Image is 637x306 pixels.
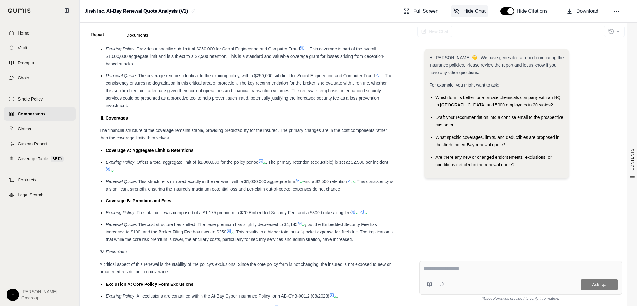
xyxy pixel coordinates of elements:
span: : [171,198,173,203]
a: Single Policy [4,92,76,106]
span: Full Screen [413,7,439,15]
button: Collapse sidebar [62,6,72,16]
a: Vault [4,41,76,55]
span: Legal Search [18,192,44,198]
span: Expiring Policy [106,210,134,215]
span: Crcgroup [21,295,57,301]
strong: III. Coverages [100,115,128,120]
span: . This results in a higher total out-of-pocket expense for Jireh Inc. The implication is that whi... [106,229,393,242]
span: . [367,210,368,215]
span: Prompts [18,60,34,66]
button: Hide Chat [451,5,488,17]
button: Full Screen [401,5,441,17]
span: Expiring Policy [106,294,134,299]
span: Which form is better for a private chemicals company with an HQ in [GEOGRAPHIC_DATA] and 5000 emp... [435,95,560,107]
span: Claims [18,126,31,132]
a: Contracts [4,173,76,187]
span: : [193,282,195,287]
span: Comparisons [18,111,45,117]
span: Expiring Policy [106,46,134,51]
span: Single Policy [18,96,43,102]
a: Prompts [4,56,76,70]
a: Legal Search [4,188,76,202]
div: *Use references provided to verify information. [419,295,622,301]
span: : [193,148,195,153]
span: and a $2,500 retention [303,179,347,184]
span: Ask [592,282,599,287]
span: . The primary retention (deductible) is set at $2,500 per incident [266,160,388,165]
button: Documents [115,30,160,40]
h2: Jireh Inc. At-Bay Renewal Quote Analysis (V1) [85,6,188,17]
span: For example, you might want to ask: [429,82,499,87]
button: Download [564,5,601,17]
a: Custom Report [4,137,76,151]
a: Claims [4,122,76,136]
span: . [337,294,338,299]
button: Report [80,30,115,40]
span: A critical aspect of this renewal is the stability of the policy's exclusions. Since the core pol... [100,262,391,274]
span: . This coverage is part of the overall $1,000,000 aggregate limit and is subject to a $2,500 rete... [106,46,384,66]
span: Draft your recommendation into a concise email to the prospective customer [435,115,563,127]
span: : Offers a total aggregate limit of $1,000,000 for the policy period [134,160,258,165]
button: Ask [581,279,618,290]
em: IV. Exclusions [100,249,127,254]
span: Renewal Quote [106,222,136,227]
a: Comparisons [4,107,76,121]
a: Home [4,26,76,40]
span: Hide Citations [517,7,551,15]
span: Are there any new or changed endorsements, exclusions, or conditions detailed in the renewal quote? [435,155,552,167]
span: Download [576,7,598,15]
span: BETA [51,156,64,162]
span: Exclusion A: Core Policy Form Exclusions [106,282,193,287]
span: : Provides a specific sub-limit of $250,000 for Social Engineering and Computer Fraud [134,46,300,51]
span: Vault [18,45,27,51]
span: Chats [18,75,29,81]
span: Custom Report [18,141,47,147]
span: Expiring Policy [106,160,134,165]
a: Coverage TableBETA [4,152,76,166]
span: Coverage B: Premium and Fees [106,198,171,203]
span: Home [18,30,29,36]
img: Qumis Logo [8,8,31,13]
span: The financial structure of the coverage remains stable, providing predictability for the insured.... [100,128,387,140]
span: Renewal Quote [106,179,136,184]
span: : The total cost was comprised of a $1,175 premium, a $70 Embedded Security Fee, and a $300 broke... [134,210,351,215]
span: Hide Chat [463,7,486,15]
span: . The consistency ensures no degradation in this critical area of protection. The key recommendat... [106,73,392,108]
span: : All exclusions are contained within the At-Bay Cyber Insurance Policy form AB-CYB-001.2 (08/2023) [134,294,329,299]
span: Hi [PERSON_NAME] 👋 - We have generated a report comparing the insurance policies. Please review t... [429,55,564,75]
span: CONTENTS [630,148,635,171]
span: Renewal Quote [106,73,136,78]
span: [PERSON_NAME] [21,289,57,295]
span: Contracts [18,177,36,183]
span: . [113,167,114,172]
span: : The coverage remains identical to the expiring policy, with a $250,000 sub-limit for Social Eng... [136,73,375,78]
span: : This structure is mirrored exactly in the renewal, with a $1,000,000 aggregate limit [136,179,296,184]
span: What specific coverages, limits, and deductibles are proposed in the Jireh Inc. At-Bay renewal qu... [435,135,559,147]
span: Coverage A: Aggregate Limit & Retentions [106,148,193,153]
span: Coverage Table [18,156,48,162]
div: E [7,289,19,301]
span: : The cost structure has shifted. The base premium has slightly decreased to $1,145 [136,222,298,227]
a: Chats [4,71,76,85]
